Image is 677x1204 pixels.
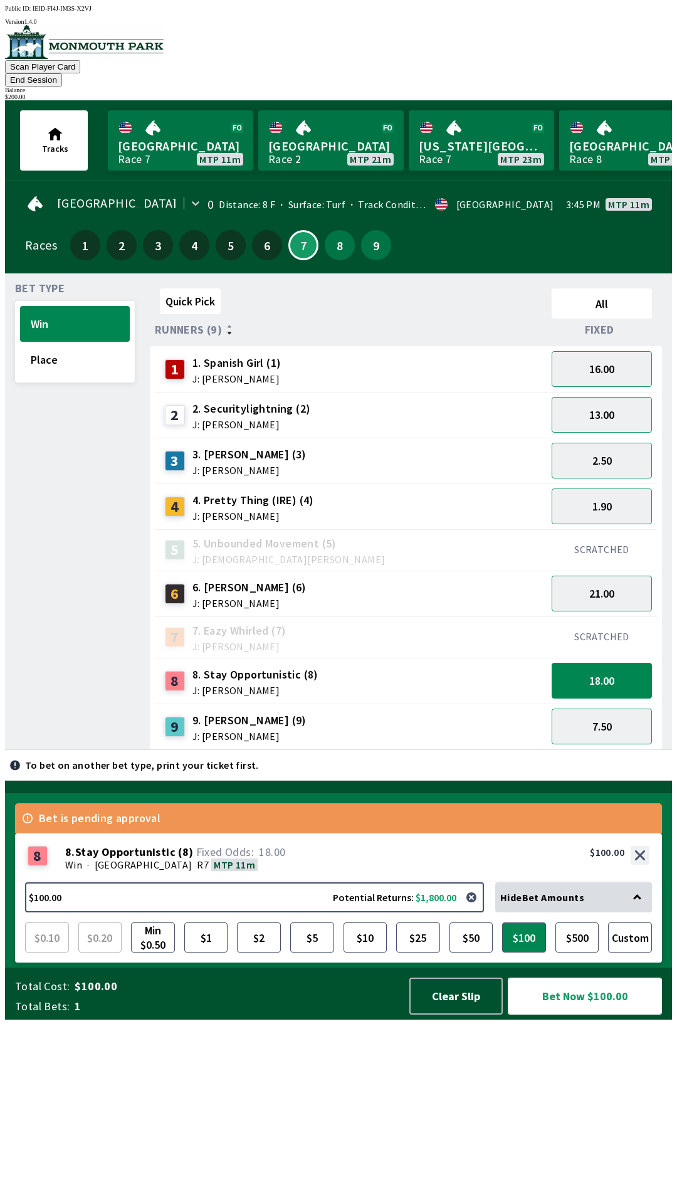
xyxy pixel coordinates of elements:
button: 2 [107,230,137,260]
div: Race 2 [268,154,301,164]
button: $1 [184,922,228,953]
span: All [557,297,646,311]
span: Min $0.50 [134,926,172,949]
button: $25 [396,922,440,953]
span: Fixed [585,325,614,335]
span: Tracks [42,143,68,154]
button: Bet Now $100.00 [508,978,662,1015]
span: Place [31,352,119,367]
span: Win [65,858,82,871]
span: 18.00 [589,673,614,688]
span: 1 [75,999,397,1014]
div: Race 8 [569,154,602,164]
div: Race 7 [118,154,150,164]
span: MTP 23m [500,154,542,164]
div: 3 [165,451,185,471]
button: 6 [252,230,282,260]
span: 8. Stay Opportunistic (8) [192,667,318,683]
span: [GEOGRAPHIC_DATA] [95,858,192,871]
span: 7. Eazy Whirled (7) [192,623,286,639]
span: 1 [73,241,97,250]
button: Win [20,306,130,342]
button: 5 [216,230,246,260]
span: Total Bets: [15,999,70,1014]
button: Min $0.50 [131,922,175,953]
span: 7.50 [592,719,612,734]
div: Race 7 [419,154,451,164]
span: ( 8 ) [178,846,193,858]
span: Win [31,317,119,331]
button: 2.50 [552,443,652,478]
button: 8 [325,230,355,260]
span: 1. Spanish Girl (1) [192,355,281,371]
span: J: [PERSON_NAME] [192,374,281,384]
span: 7 [293,242,314,248]
span: 1.90 [592,499,612,514]
span: [US_STATE][GEOGRAPHIC_DATA] [419,138,544,154]
span: $25 [399,926,437,949]
button: 1 [70,230,100,260]
span: $100 [505,926,543,949]
div: Version 1.4.0 [5,18,672,25]
span: Surface: Turf [275,198,345,211]
div: 8 [28,846,48,866]
span: Quick Pick [165,294,215,309]
button: $10 [344,922,387,953]
span: MTP 21m [350,154,391,164]
span: $50 [453,926,490,949]
div: 1 [165,359,185,379]
span: Custom [611,926,649,949]
button: Tracks [20,110,88,171]
span: Bet is pending approval [39,813,160,823]
div: 9 [165,717,185,737]
div: $100.00 [590,846,624,858]
button: 1.90 [552,488,652,524]
button: 13.00 [552,397,652,433]
span: $2 [240,926,278,949]
button: 7 [288,230,318,260]
button: Quick Pick [160,288,221,314]
span: 18.00 [259,845,285,859]
div: Balance [5,87,672,93]
button: $100.00Potential Returns: $1,800.00 [25,882,484,912]
span: 8 [328,241,352,250]
button: End Session [5,73,62,87]
span: J: [PERSON_NAME] [192,731,307,741]
a: [GEOGRAPHIC_DATA]Race 7MTP 11m [108,110,253,171]
span: 21.00 [589,586,614,601]
div: Public ID: [5,5,672,12]
span: MTP 11m [608,199,649,209]
span: Distance: 8 F [219,198,275,211]
div: 0 [207,199,214,209]
span: [GEOGRAPHIC_DATA] [268,138,394,154]
div: 8 [165,671,185,691]
span: 16.00 [589,362,614,376]
span: J: [DEMOGRAPHIC_DATA][PERSON_NAME] [192,554,386,564]
button: Clear Slip [409,978,503,1015]
button: 18.00 [552,663,652,699]
span: 13.00 [589,408,614,422]
button: Place [20,342,130,378]
div: Fixed [547,324,657,336]
span: 3 [146,241,170,250]
span: IEID-FI4J-IM3S-X2VJ [33,5,92,12]
span: 6. [PERSON_NAME] (6) [192,579,307,596]
p: To bet on another bet type, print your ticket first. [25,760,259,770]
img: venue logo [5,25,164,59]
div: 7 [165,627,185,647]
span: 4 [182,241,206,250]
span: 3:45 PM [566,199,601,209]
div: 6 [165,584,185,604]
div: Runners (9) [155,324,547,336]
a: [GEOGRAPHIC_DATA]Race 2MTP 21m [258,110,404,171]
div: SCRATCHED [552,543,652,556]
span: J: [PERSON_NAME] [192,642,286,652]
button: 3 [143,230,173,260]
span: Hide Bet Amounts [500,891,584,904]
button: All [552,288,652,319]
span: $100.00 [75,979,397,994]
button: 21.00 [552,576,652,611]
span: $5 [293,926,331,949]
span: J: [PERSON_NAME] [192,465,307,475]
span: J: [PERSON_NAME] [192,685,318,695]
